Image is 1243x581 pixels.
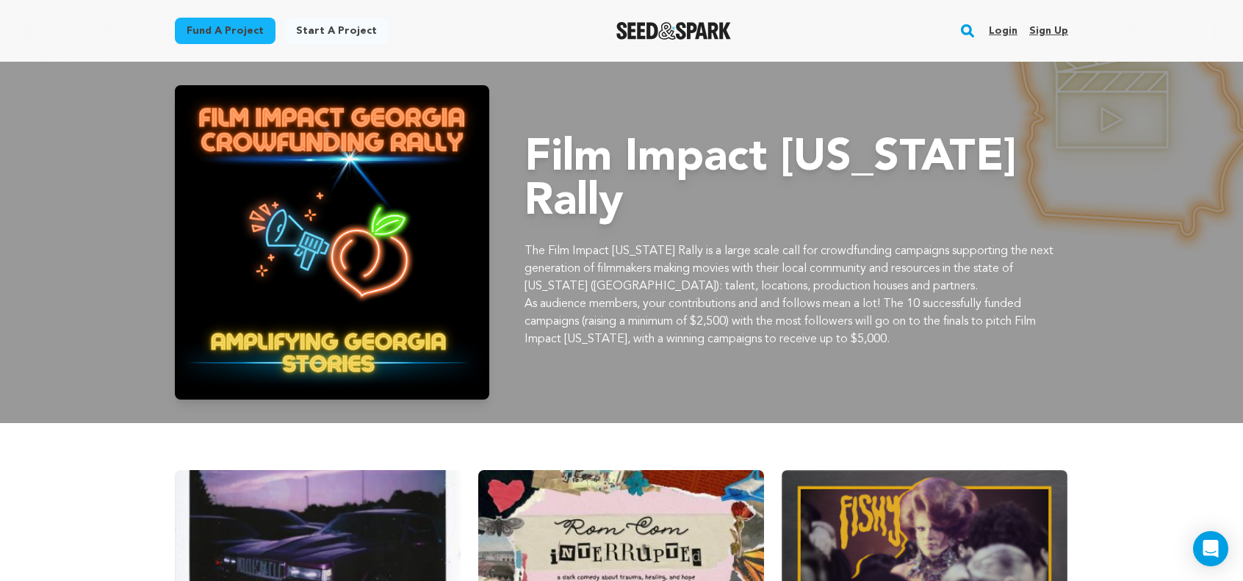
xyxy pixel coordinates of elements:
img: Seed&Spark Logo Dark Mode [616,22,732,40]
a: Sign up [1029,19,1068,43]
img: Film Impact Georgia Rally [175,85,489,400]
p: The Film Impact [US_STATE] Rally is a large scale call for crowdfunding campaigns supporting the ... [525,242,1068,295]
a: Seed&Spark Homepage [616,22,732,40]
a: Fund a project [175,18,275,44]
p: As audience members, your contributions and and follows mean a lot! The 10 successfully funded ca... [525,295,1068,348]
div: Open Intercom Messenger [1193,531,1228,566]
a: Start a project [284,18,389,44]
a: Login [989,19,1017,43]
h1: Film Impact [US_STATE] Rally [525,137,1068,225]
